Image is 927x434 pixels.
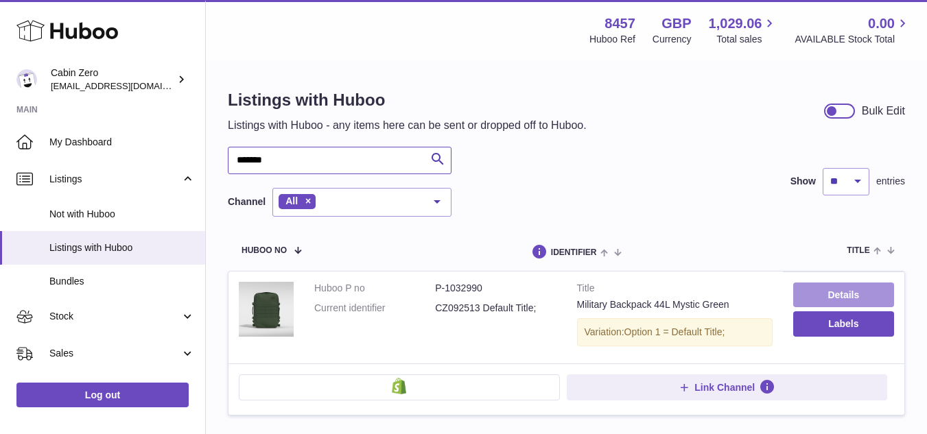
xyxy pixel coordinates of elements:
button: Labels [793,311,894,336]
h1: Listings with Huboo [228,89,587,111]
span: identifier [551,248,597,257]
a: Log out [16,383,189,407]
span: Stock [49,310,180,323]
label: Show [790,175,816,188]
img: shopify-small.png [392,378,406,394]
a: Details [793,282,894,307]
dd: P-1032990 [435,282,556,295]
p: Listings with Huboo - any items here can be sent or dropped off to Huboo. [228,118,587,133]
span: Listings [49,173,180,186]
span: 0.00 [868,14,895,33]
img: Military Backpack 44L Mystic Green [239,282,294,337]
span: All [285,195,298,206]
span: entries [876,175,905,188]
img: internalAdmin-8457@internal.huboo.com [16,69,37,90]
span: Huboo no [242,246,287,255]
strong: 8457 [605,14,635,33]
span: Total sales [716,33,777,46]
span: AVAILABLE Stock Total [795,33,911,46]
span: 1,029.06 [709,14,762,33]
span: Not with Huboo [49,208,195,221]
label: Channel [228,195,266,208]
span: title [847,246,869,255]
span: Sales [49,347,180,360]
dd: CZ092513 Default Title; [435,302,556,315]
div: Bulk Edit [862,104,905,119]
strong: Title [577,282,773,298]
dt: Current identifier [314,302,435,315]
div: Military Backpack 44L Mystic Green [577,298,773,311]
a: 1,029.06 Total sales [709,14,778,46]
button: Link Channel [567,374,888,400]
div: Variation: [577,318,773,346]
span: [EMAIL_ADDRESS][DOMAIN_NAME] [51,80,202,91]
dt: Huboo P no [314,282,435,295]
strong: GBP [661,14,691,33]
div: Cabin Zero [51,67,174,93]
span: Listings with Huboo [49,241,195,254]
span: Option 1 = Default Title; [624,326,725,337]
div: Currency [653,33,692,46]
span: Bundles [49,275,195,288]
span: Link Channel [694,381,755,394]
div: Huboo Ref [589,33,635,46]
span: My Dashboard [49,136,195,149]
a: 0.00 AVAILABLE Stock Total [795,14,911,46]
